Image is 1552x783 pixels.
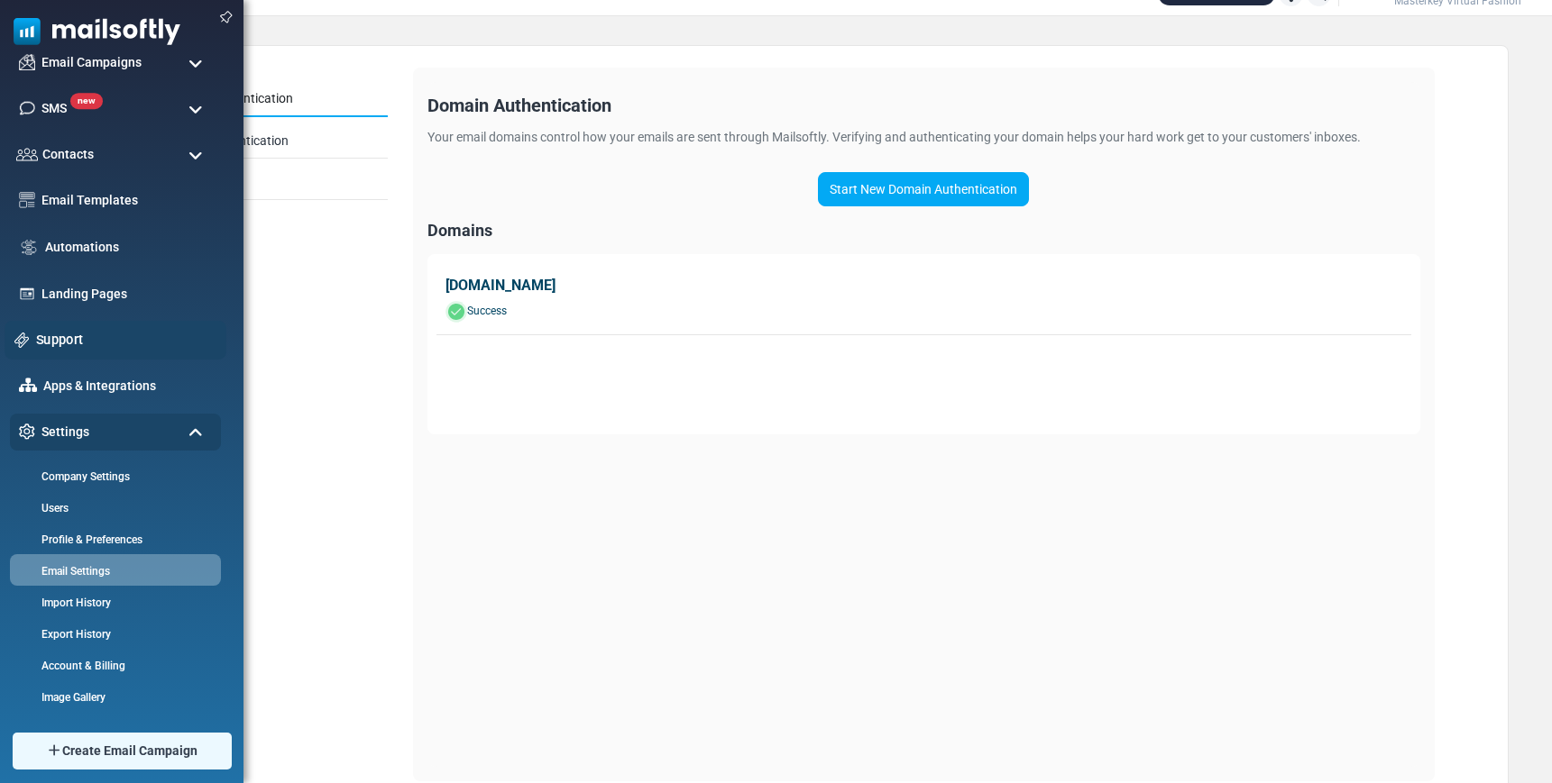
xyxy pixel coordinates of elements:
img: contacts-icon.svg [16,148,38,160]
a: Apps & Integrations [43,377,212,396]
img: landing_pages.svg [19,286,35,302]
img: email-templates-icon.svg [19,192,35,208]
a: Profile & Preferences [10,532,216,548]
span: Email Campaigns [41,53,142,72]
div: Domains [427,221,1420,240]
img: settings-icon.svg [19,423,35,440]
a: Automations [45,238,212,257]
a: Import History [10,595,216,611]
a: Support [36,330,216,350]
div: Domain Authentication [427,96,1420,115]
a: Account & Billing [10,658,216,674]
a: Domain Authentication [150,82,388,117]
div: [DOMAIN_NAME] [445,275,1402,296]
span: new [70,93,103,109]
img: sms-icon.png [19,100,35,116]
img: campaigns-icon.png [19,54,35,70]
a: Email Settings [10,563,216,579]
a: Company Settings [10,469,216,485]
a: Start New Domain Authentication [818,172,1029,206]
a: Sender Authentication [150,124,388,159]
a: Export History [10,626,216,642]
span: Create Email Campaign [62,742,197,760]
div: Your email domains control how your emails are sent through Mailsoftly. Verifying and authenticat... [427,123,1420,145]
a: Image Gallery [10,689,216,706]
a: [DOMAIN_NAME] Success [436,263,1411,335]
a: Users [10,500,216,516]
span: SMS [41,99,67,118]
img: support-icon.svg [14,332,30,348]
a: Email Templates [41,191,212,210]
img: workflow.svg [19,237,39,258]
a: Landing Pages [41,285,212,304]
span: Settings [41,423,89,442]
span: Contacts [42,145,94,164]
a: Signatures [150,166,388,200]
div: Success [445,301,1402,323]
